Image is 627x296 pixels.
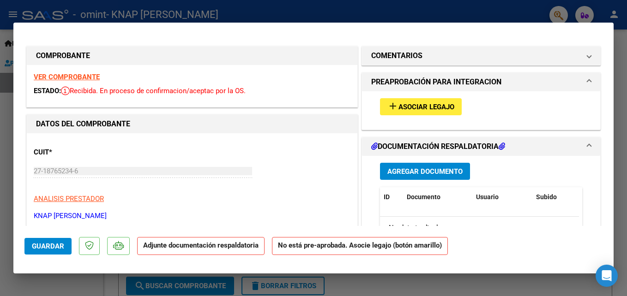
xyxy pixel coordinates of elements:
[24,238,72,255] button: Guardar
[536,193,557,201] span: Subido
[272,237,448,255] strong: No está pre-aprobada. Asocie legajo (botón amarillo)
[362,47,600,65] mat-expansion-panel-header: COMENTARIOS
[532,187,579,207] datatable-header-cell: Subido
[384,193,390,201] span: ID
[362,73,600,91] mat-expansion-panel-header: PREAPROBACIÓN PARA INTEGRACION
[371,141,505,152] h1: DOCUMENTACIÓN RESPALDATORIA
[36,51,90,60] strong: COMPROBANTE
[36,119,130,128] strong: DATOS DEL COMPROBANTE
[387,167,463,176] span: Agregar Documento
[34,195,104,203] span: ANALISIS PRESTADOR
[362,91,600,130] div: PREAPROBACIÓN PARA INTEGRACION
[61,87,246,95] span: Recibida. En proceso de confirmacion/aceptac por la OS.
[403,187,472,207] datatable-header-cell: Documento
[472,187,532,207] datatable-header-cell: Usuario
[34,87,61,95] span: ESTADO:
[476,193,499,201] span: Usuario
[34,147,129,158] p: CUIT
[32,242,64,250] span: Guardar
[362,137,600,156] mat-expansion-panel-header: DOCUMENTACIÓN RESPALDATORIA
[371,77,501,88] h1: PREAPROBACIÓN PARA INTEGRACION
[380,187,403,207] datatable-header-cell: ID
[380,163,470,180] button: Agregar Documento
[387,101,398,112] mat-icon: add
[371,50,422,61] h1: COMENTARIOS
[596,265,618,287] div: Open Intercom Messenger
[380,98,462,115] button: Asociar Legajo
[143,241,259,249] strong: Adjunte documentación respaldatoria
[398,103,454,111] span: Asociar Legajo
[34,211,350,221] p: KNAP [PERSON_NAME]
[34,73,100,81] a: VER COMPROBANTE
[380,217,579,240] div: No data to display
[407,193,440,201] span: Documento
[579,187,625,207] datatable-header-cell: Acción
